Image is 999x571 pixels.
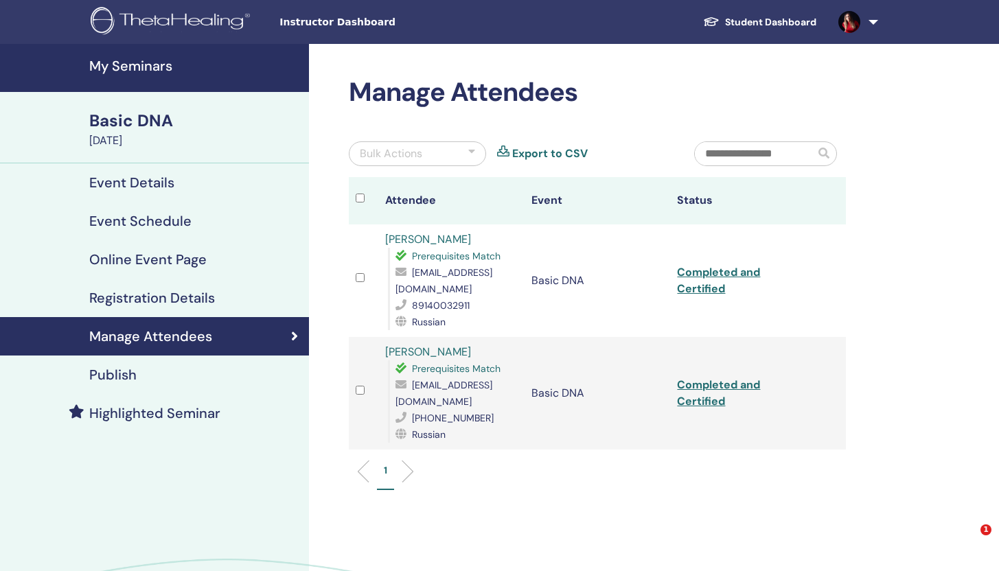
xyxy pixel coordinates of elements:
span: [EMAIL_ADDRESS][DOMAIN_NAME] [395,266,492,295]
span: 89140032911 [412,299,470,312]
a: Completed and Certified [677,265,760,296]
span: 1 [980,524,991,535]
div: Bulk Actions [360,145,422,162]
img: default.jpg [838,11,860,33]
h4: Registration Details [89,290,215,306]
span: Prerequisites Match [412,250,501,262]
div: Basic DNA [89,109,301,132]
a: Student Dashboard [692,10,827,35]
h4: Online Event Page [89,251,207,268]
h4: My Seminars [89,58,301,74]
h4: Publish [89,366,137,383]
th: Attendee [378,177,525,224]
a: [PERSON_NAME] [385,345,471,359]
div: [DATE] [89,132,301,149]
span: Prerequisites Match [412,362,501,375]
span: [EMAIL_ADDRESS][DOMAIN_NAME] [395,379,492,408]
th: Event [525,177,671,224]
h4: Manage Attendees [89,328,212,345]
td: Basic DNA [525,337,671,450]
th: Status [670,177,816,224]
a: Export to CSV [512,145,588,162]
img: logo.png [91,7,255,38]
h4: Highlighted Seminar [89,405,220,421]
span: Russian [412,428,446,441]
span: Instructor Dashboard [279,15,485,30]
h4: Event Details [89,174,174,191]
h2: Manage Attendees [349,77,846,108]
img: graduation-cap-white.svg [703,16,720,27]
a: [PERSON_NAME] [385,232,471,246]
span: Russian [412,316,446,328]
td: Basic DNA [525,224,671,337]
p: 1 [384,463,387,478]
a: Completed and Certified [677,377,760,408]
a: Basic DNA[DATE] [81,109,309,149]
h4: Event Schedule [89,213,192,229]
iframe: Intercom live chat [952,524,985,557]
span: [PHONE_NUMBER] [412,412,494,424]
